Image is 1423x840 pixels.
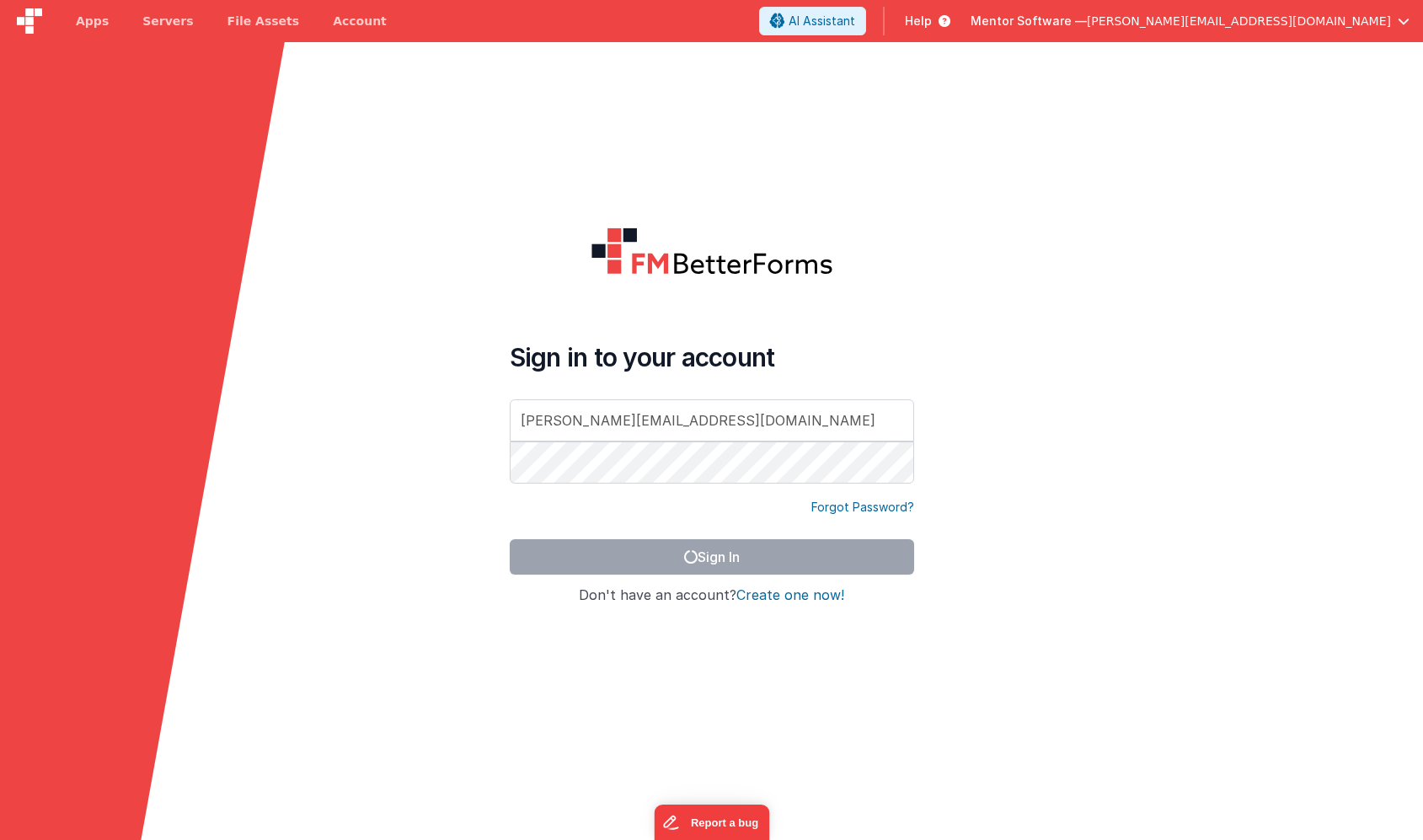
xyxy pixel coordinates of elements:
button: AI Assistant [759,7,866,35]
button: Sign In [510,539,914,575]
span: AI Assistant [789,13,855,29]
h4: Sign in to your account [510,342,914,372]
a: Forgot Password? [811,499,914,516]
h4: Don't have an account? [510,588,914,603]
input: Email Address [510,399,914,441]
span: Help [905,13,932,29]
span: Mentor Software — [971,13,1087,29]
span: File Assets [227,13,300,29]
span: Apps [76,13,109,29]
iframe: Marker.io feedback button [654,805,769,840]
span: [PERSON_NAME][EMAIL_ADDRESS][DOMAIN_NAME] [1087,13,1391,29]
button: Mentor Software — [PERSON_NAME][EMAIL_ADDRESS][DOMAIN_NAME] [971,13,1410,29]
span: Servers [142,13,193,29]
button: Create one now! [736,588,844,603]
